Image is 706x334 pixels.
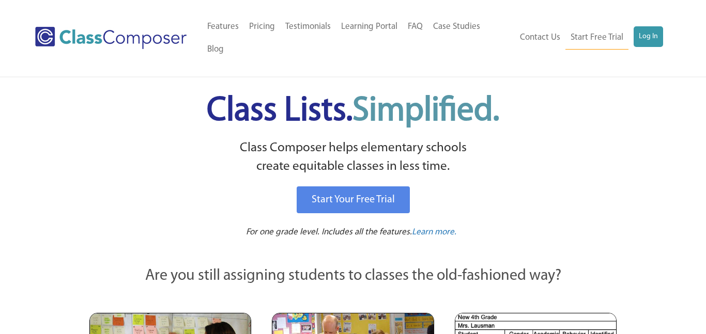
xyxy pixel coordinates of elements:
[202,15,512,61] nav: Header Menu
[403,15,428,38] a: FAQ
[202,38,229,61] a: Blog
[297,186,410,213] a: Start Your Free Trial
[312,195,395,205] span: Start Your Free Trial
[35,27,186,49] img: Class Composer
[352,94,499,128] span: Simplified.
[88,139,618,177] p: Class Composer helps elementary schools create equitable classes in less time.
[412,226,456,239] a: Learn more.
[280,15,336,38] a: Testimonials
[336,15,403,38] a: Learning Portal
[246,228,412,236] span: For one grade level. Includes all the features.
[565,26,628,50] a: Start Free Trial
[412,228,456,236] span: Learn more.
[202,15,244,38] a: Features
[89,265,617,288] p: Are you still assigning students to classes the old-fashioned way?
[207,94,499,128] span: Class Lists.
[515,26,565,49] a: Contact Us
[512,26,663,50] nav: Header Menu
[634,26,663,47] a: Log In
[428,15,485,38] a: Case Studies
[244,15,280,38] a: Pricing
